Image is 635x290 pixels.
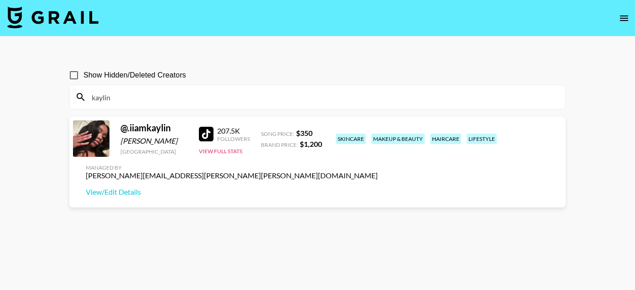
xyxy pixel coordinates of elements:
[199,148,242,155] button: View Full Stats
[467,134,497,144] div: lifestyle
[120,122,188,134] div: @ .iiamkaylin
[300,140,322,148] strong: $ 1,200
[217,126,250,135] div: 207.5K
[7,6,99,28] img: Grail Talent
[261,130,294,137] span: Song Price:
[120,148,188,155] div: [GEOGRAPHIC_DATA]
[615,9,633,27] button: open drawer
[86,171,378,180] div: [PERSON_NAME][EMAIL_ADDRESS][PERSON_NAME][PERSON_NAME][DOMAIN_NAME]
[430,134,461,144] div: haircare
[86,90,560,104] input: Search by User Name
[86,164,378,171] div: Managed By
[261,141,298,148] span: Brand Price:
[217,135,250,142] div: Followers
[120,136,188,145] div: [PERSON_NAME]
[371,134,425,144] div: makeup & beauty
[83,70,186,81] span: Show Hidden/Deleted Creators
[86,187,378,197] a: View/Edit Details
[296,129,312,137] strong: $ 350
[336,134,366,144] div: skincare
